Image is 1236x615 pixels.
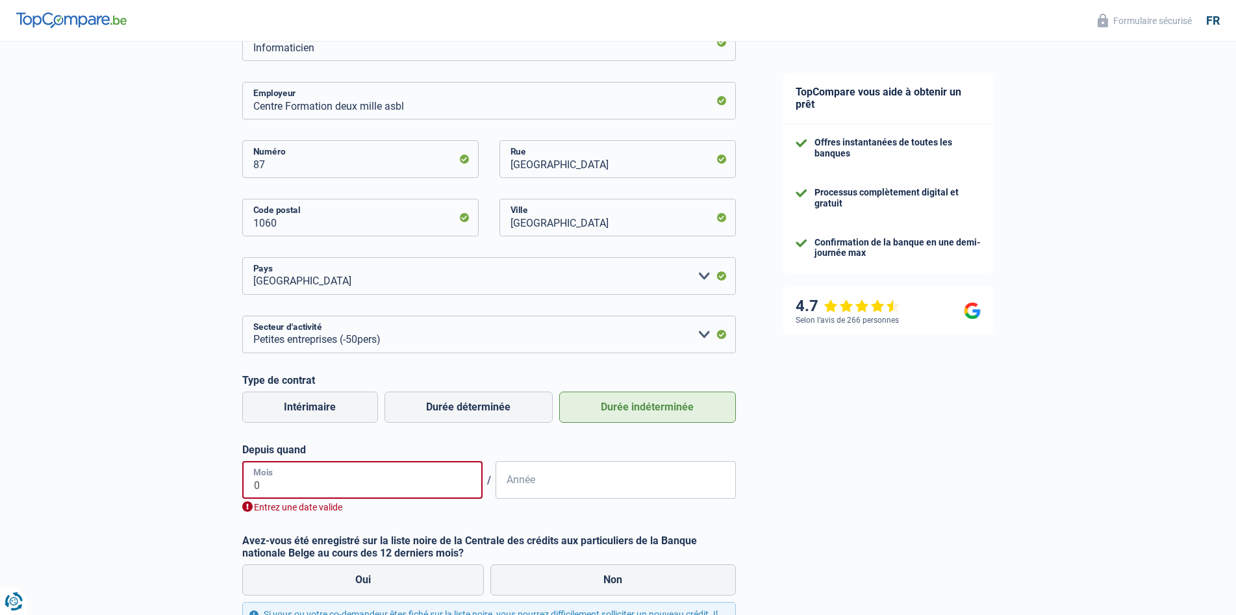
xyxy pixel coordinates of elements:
[242,564,485,596] label: Oui
[1090,10,1200,31] button: Formulaire sécurisé
[783,73,994,124] div: TopCompare vous aide à obtenir un prêt
[490,564,736,596] label: Non
[242,374,736,386] label: Type de contrat
[1206,14,1220,28] div: fr
[242,444,736,456] label: Depuis quand
[16,12,127,28] img: TopCompare Logo
[814,137,981,159] div: Offres instantanées de toutes les banques
[796,297,900,316] div: 4.7
[814,187,981,209] div: Processus complètement digital et gratuit
[814,237,981,259] div: Confirmation de la banque en une demi-journée max
[242,461,483,499] input: MM
[796,316,899,325] div: Selon l’avis de 266 personnes
[559,392,736,423] label: Durée indéterminée
[242,392,378,423] label: Intérimaire
[496,461,736,499] input: AAAA
[483,474,496,486] span: /
[385,392,553,423] label: Durée déterminée
[242,534,736,559] label: Avez-vous été enregistré sur la liste noire de la Centrale des crédits aux particuliers de la Ban...
[242,501,736,514] div: Entrez une date valide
